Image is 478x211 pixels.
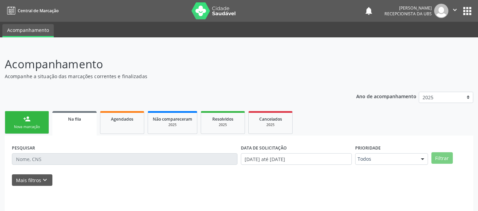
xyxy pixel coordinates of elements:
[461,5,473,17] button: apps
[2,24,54,37] a: Acompanhamento
[153,116,192,122] span: Não compareceram
[212,116,233,122] span: Resolvidos
[434,4,448,18] img: img
[384,5,432,11] div: [PERSON_NAME]
[206,122,240,127] div: 2025
[451,6,459,14] i: 
[364,6,374,16] button: notifications
[10,124,44,129] div: Nova marcação
[23,115,31,123] div: person_add
[111,116,133,122] span: Agendados
[5,73,333,80] p: Acompanhe a situação das marcações correntes e finalizadas
[355,143,381,153] label: Prioridade
[5,56,333,73] p: Acompanhamento
[12,153,237,165] input: Nome, CNS
[241,153,352,165] input: Selecione um intervalo
[448,4,461,18] button: 
[253,122,287,127] div: 2025
[431,152,453,164] button: Filtrar
[18,8,59,14] span: Central de Marcação
[358,156,414,162] span: Todos
[41,176,49,184] i: keyboard_arrow_down
[68,116,81,122] span: Na fila
[12,174,52,186] button: Mais filtroskeyboard_arrow_down
[384,11,432,17] span: Recepcionista da UBS
[241,143,287,153] label: DATA DE SOLICITAÇÃO
[12,143,35,153] label: PESQUISAR
[5,5,59,16] a: Central de Marcação
[259,116,282,122] span: Cancelados
[153,122,192,127] div: 2025
[356,92,416,100] p: Ano de acompanhamento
